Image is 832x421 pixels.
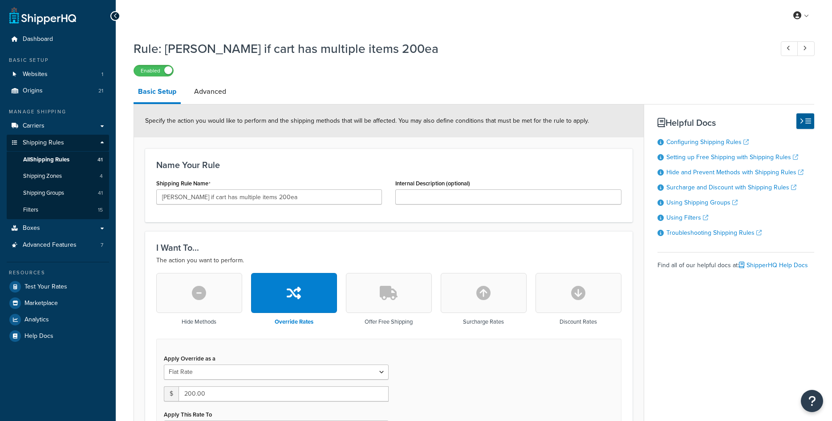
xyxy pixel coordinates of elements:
a: Shipping Zones4 [7,168,109,184]
a: Carriers [7,118,109,134]
div: Resources [7,269,109,277]
li: Shipping Groups [7,185,109,201]
span: Help Docs [24,333,53,340]
li: Shipping Zones [7,168,109,184]
span: Shipping Zones [23,172,62,180]
a: Shipping Rules [7,135,109,151]
span: Specify the action you would like to perform and the shipping methods that will be affected. You ... [145,116,589,125]
span: Test Your Rates [24,283,67,291]
li: Shipping Rules [7,135,109,219]
a: Troubleshooting Shipping Rules [666,228,762,237]
h3: Surcharge Rates [463,319,504,325]
a: Origins21 [7,83,109,99]
span: 1 [101,71,103,78]
span: Carriers [23,122,45,130]
div: Find all of our helpful docs at: [657,252,814,272]
span: Marketplace [24,300,58,307]
a: Setting up Free Shipping with Shipping Rules [666,152,798,162]
a: Boxes [7,220,109,237]
h3: Hide Methods [182,319,216,325]
span: Analytics [24,316,49,324]
span: Advanced Features [23,241,77,249]
span: 7 [101,241,103,249]
a: Help Docs [7,328,109,344]
span: Filters [23,206,38,214]
a: Marketplace [7,295,109,311]
a: Test Your Rates [7,279,109,295]
a: Using Shipping Groups [666,198,738,207]
h3: I Want To... [156,243,621,253]
a: Dashboard [7,31,109,48]
a: Using Filters [666,213,708,222]
label: Internal Description (optional) [395,180,470,187]
li: Origins [7,83,109,99]
a: Shipping Groups41 [7,185,109,201]
span: $ [164,386,179,401]
span: Websites [23,71,48,78]
div: Basic Setup [7,56,109,64]
a: Hide and Prevent Methods with Shipping Rules [666,168,804,177]
label: Enabled [134,65,173,76]
a: Filters15 [7,202,109,218]
a: Analytics [7,312,109,328]
h3: Helpful Docs [657,118,814,128]
li: Filters [7,202,109,218]
li: Advanced Features [7,237,109,253]
span: 41 [98,189,103,197]
h1: Rule: [PERSON_NAME] if cart has multiple items 200ea [134,40,764,57]
button: Open Resource Center [801,390,823,412]
a: Next Record [797,41,815,56]
li: Websites [7,66,109,83]
span: Shipping Rules [23,139,64,147]
a: Basic Setup [134,81,181,104]
h3: Offer Free Shipping [365,319,413,325]
h3: Override Rates [275,319,313,325]
div: Manage Shipping [7,108,109,116]
span: 15 [98,206,103,214]
a: Websites1 [7,66,109,83]
a: Previous Record [781,41,798,56]
label: Apply This Rate To [164,411,212,418]
span: All Shipping Rules [23,156,69,164]
label: Shipping Rule Name [156,180,211,187]
span: Origins [23,87,43,95]
label: Apply Override as a [164,355,215,362]
span: 21 [98,87,103,95]
a: Advanced [190,81,231,102]
a: ShipperHQ Help Docs [739,261,808,270]
span: 4 [100,172,103,180]
span: Dashboard [23,36,53,43]
h3: Name Your Rule [156,160,621,170]
a: AllShipping Rules41 [7,152,109,168]
span: Shipping Groups [23,189,64,197]
a: Advanced Features7 [7,237,109,253]
h3: Discount Rates [560,319,597,325]
button: Hide Help Docs [796,113,814,129]
span: Boxes [23,225,40,232]
p: The action you want to perform. [156,255,621,266]
a: Configuring Shipping Rules [666,137,749,147]
span: 41 [97,156,103,164]
a: Surcharge and Discount with Shipping Rules [666,183,796,192]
